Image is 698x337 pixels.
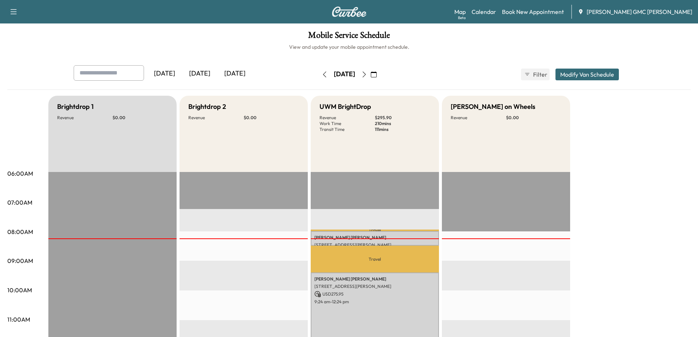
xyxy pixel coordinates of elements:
[555,69,619,80] button: Modify Van Schedule
[314,299,435,305] p: 9:24 am - 12:24 pm
[182,65,217,82] div: [DATE]
[7,169,33,178] p: 06:00AM
[147,65,182,82] div: [DATE]
[57,115,112,121] p: Revenue
[7,198,32,207] p: 07:00AM
[314,242,435,248] p: [STREET_ADDRESS][PERSON_NAME]
[314,235,435,241] p: [PERSON_NAME] [PERSON_NAME]
[533,70,546,79] span: Filter
[7,227,33,236] p: 08:00AM
[320,115,375,121] p: Revenue
[188,102,226,112] h5: Brightdrop 2
[112,115,168,121] p: $ 0.00
[314,283,435,289] p: [STREET_ADDRESS][PERSON_NAME]
[314,291,435,297] p: USD 275.95
[7,256,33,265] p: 09:00AM
[375,121,430,127] p: 210 mins
[217,65,252,82] div: [DATE]
[451,102,535,112] h5: [PERSON_NAME] on Wheels
[472,7,496,16] a: Calendar
[320,127,375,132] p: Transit Time
[7,315,30,324] p: 11:00AM
[502,7,564,16] a: Book New Appointment
[244,115,299,121] p: $ 0.00
[332,7,367,17] img: Curbee Logo
[587,7,692,16] span: [PERSON_NAME] GMC [PERSON_NAME]
[311,246,439,272] p: Travel
[188,115,244,121] p: Revenue
[506,115,561,121] p: $ 0.00
[320,102,371,112] h5: UWM BrightDrop
[314,276,435,282] p: [PERSON_NAME] [PERSON_NAME]
[458,15,466,21] div: Beta
[375,115,430,121] p: $ 295.90
[57,102,94,112] h5: Brightdrop 1
[7,43,691,51] h6: View and update your mobile appointment schedule.
[7,31,691,43] h1: Mobile Service Schedule
[311,230,439,231] p: Travel
[7,286,32,294] p: 10:00AM
[375,127,430,132] p: 111 mins
[521,69,550,80] button: Filter
[320,121,375,127] p: Work Time
[454,7,466,16] a: MapBeta
[334,70,355,79] div: [DATE]
[451,115,506,121] p: Revenue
